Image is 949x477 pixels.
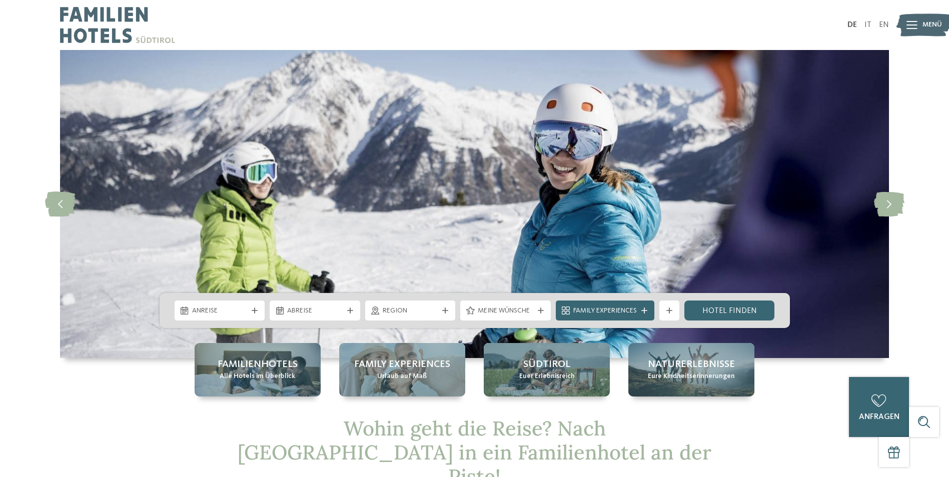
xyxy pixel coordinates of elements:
span: Region [383,306,438,316]
a: Hotel finden [684,300,775,320]
span: Urlaub auf Maß [377,371,427,381]
span: Abreise [287,306,343,316]
span: Anreise [192,306,248,316]
span: Family Experiences [573,306,637,316]
span: Naturerlebnisse [648,357,735,371]
span: Meine Wünsche [478,306,533,316]
span: Menü [922,20,942,30]
span: Euer Erlebnisreich [519,371,575,381]
a: Familienhotel an der Piste = Spaß ohne Ende Familienhotels Alle Hotels im Überblick [195,343,321,396]
img: Familienhotel an der Piste = Spaß ohne Ende [60,50,889,358]
a: Familienhotel an der Piste = Spaß ohne Ende Südtirol Euer Erlebnisreich [484,343,610,396]
span: Family Experiences [354,357,450,371]
span: Südtirol [523,357,570,371]
a: IT [864,21,871,29]
a: DE [847,21,857,29]
span: Familienhotels [218,357,298,371]
span: anfragen [859,413,899,421]
span: Eure Kindheitserinnerungen [648,371,735,381]
a: anfragen [849,377,909,437]
span: Alle Hotels im Überblick [220,371,295,381]
a: Familienhotel an der Piste = Spaß ohne Ende Family Experiences Urlaub auf Maß [339,343,465,396]
a: Familienhotel an der Piste = Spaß ohne Ende Naturerlebnisse Eure Kindheitserinnerungen [628,343,754,396]
a: EN [879,21,889,29]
